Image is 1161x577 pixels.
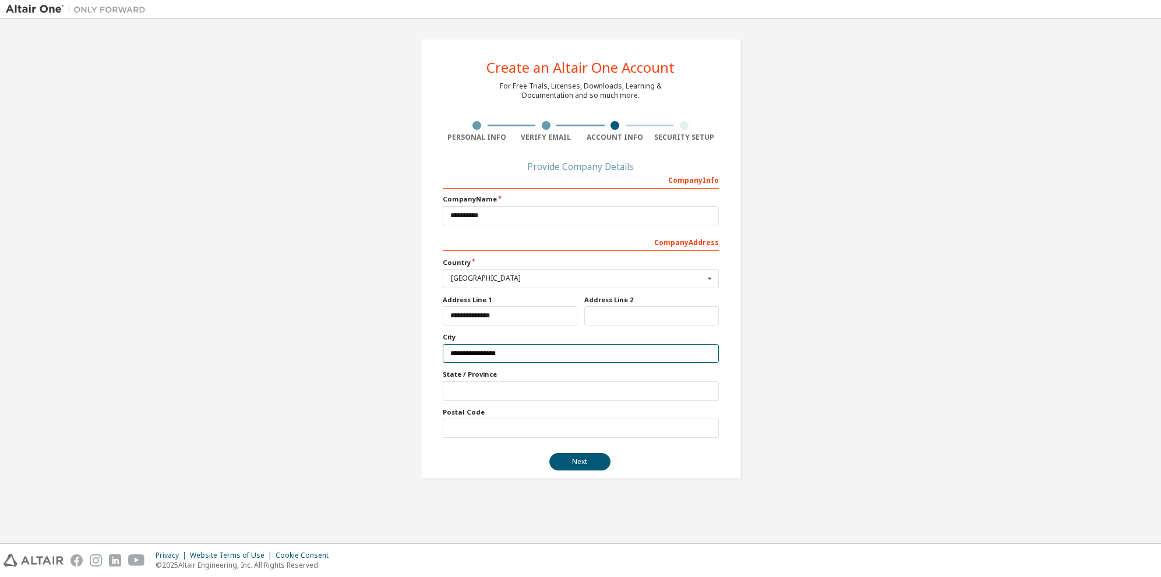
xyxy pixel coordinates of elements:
div: Company Address [443,232,719,251]
img: youtube.svg [128,554,145,567]
div: Account Info [581,133,650,142]
div: Provide Company Details [443,163,719,170]
label: Country [443,258,719,267]
div: Company Info [443,170,719,189]
img: instagram.svg [90,554,102,567]
div: Website Terms of Use [190,551,276,560]
label: Address Line 2 [584,295,719,305]
img: Altair One [6,3,151,15]
div: For Free Trials, Licenses, Downloads, Learning & Documentation and so much more. [500,82,662,100]
button: Next [549,453,611,470]
div: Create an Altair One Account [486,61,675,75]
img: linkedin.svg [109,554,121,567]
label: Address Line 1 [443,295,577,305]
div: Personal Info [443,133,512,142]
img: facebook.svg [70,554,83,567]
div: [GEOGRAPHIC_DATA] [451,275,704,282]
div: Privacy [156,551,190,560]
label: Company Name [443,194,719,204]
p: © 2025 Altair Engineering, Inc. All Rights Reserved. [156,560,336,570]
div: Security Setup [650,133,719,142]
div: Cookie Consent [276,551,336,560]
label: City [443,332,719,342]
img: altair_logo.svg [3,554,63,567]
div: Verify Email [511,133,581,142]
label: Postal Code [443,408,719,417]
label: State / Province [443,370,719,379]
